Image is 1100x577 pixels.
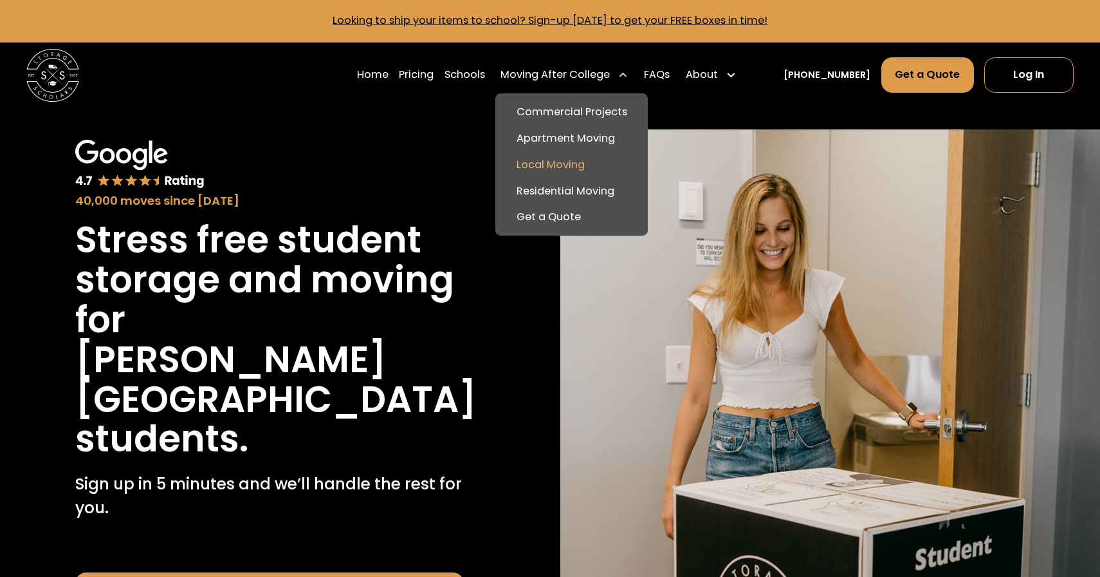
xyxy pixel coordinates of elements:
a: Commercial Projects [500,99,643,126]
div: Moving After College [500,67,610,83]
a: Get a Quote [881,57,974,93]
a: Home [357,57,389,93]
a: Get a Quote [500,204,643,231]
div: 40,000 moves since [DATE] [75,192,464,210]
h1: [PERSON_NAME][GEOGRAPHIC_DATA] [75,340,477,420]
div: About [686,67,718,83]
img: Storage Scholars main logo [26,49,79,102]
h1: Stress free student storage and moving for [75,220,464,340]
a: Log In [984,57,1074,93]
img: Google 4.7 star rating [75,140,205,189]
a: [PHONE_NUMBER] [784,68,870,82]
a: Residential Moving [500,178,643,204]
p: Sign up in 5 minutes and we’ll handle the rest for you. [75,473,464,520]
a: Pricing [399,57,434,93]
a: Schools [445,57,485,93]
div: About [681,57,742,93]
a: Looking to ship your items to school? Sign-up [DATE] to get your FREE boxes in time! [333,13,767,28]
h1: students. [75,419,248,459]
nav: Moving After College [495,93,648,236]
a: Local Moving [500,151,643,178]
div: Moving After College [495,57,634,93]
a: Apartment Moving [500,125,643,151]
a: FAQs [644,57,670,93]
